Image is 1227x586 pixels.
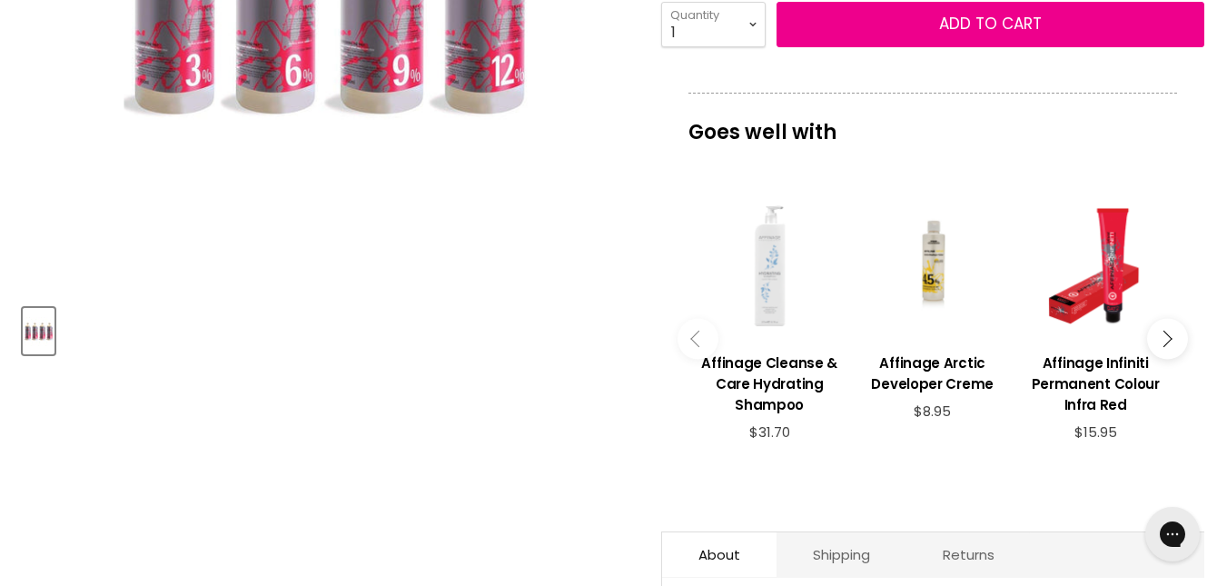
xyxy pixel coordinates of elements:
[1023,353,1167,415] h3: Affinage Infiniti Permanent Colour Infra Red
[777,2,1204,47] button: Add to cart
[20,303,634,354] div: Product thumbnails
[1136,501,1209,568] iframe: Gorgias live chat messenger
[860,353,1004,394] h3: Affinage Arctic Developer Creme
[25,310,53,353] img: Affinage Infiniti Cream Developers
[698,353,842,415] h3: Affinage Cleanse & Care Hydrating Shampoo
[1023,339,1167,424] a: View product:Affinage Infiniti Permanent Colour Infra Red
[906,532,1031,577] a: Returns
[661,2,766,47] select: Quantity
[698,339,842,424] a: View product:Affinage Cleanse & Care Hydrating Shampoo
[688,93,1177,153] p: Goes well with
[777,532,906,577] a: Shipping
[662,532,777,577] a: About
[860,339,1004,403] a: View product:Affinage Arctic Developer Creme
[1074,422,1117,442] span: $15.95
[749,422,790,442] span: $31.70
[23,308,54,354] button: Affinage Infiniti Cream Developers
[914,402,951,421] span: $8.95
